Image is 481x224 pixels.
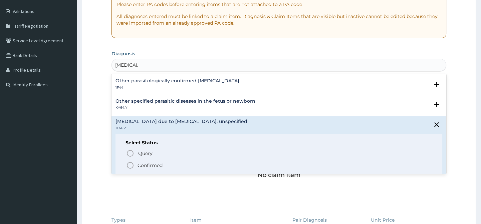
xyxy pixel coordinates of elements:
[115,105,255,110] p: KA64.Y
[115,99,255,104] h4: Other specified parasitic diseases in the fetus or newborn
[111,50,135,57] label: Diagnosis
[257,172,300,178] p: No claim item
[115,78,239,83] h4: Other parasitologically confirmed [MEDICAL_DATA]
[138,150,153,157] span: Query
[433,121,441,129] i: close select status
[115,85,239,90] p: 1F44
[126,140,432,145] h6: Select Status
[14,23,48,29] span: Tariff Negotiation
[126,149,134,157] i: status option query
[126,161,134,169] i: status option filled
[433,100,441,108] i: open select status
[138,162,163,169] p: Confirmed
[116,1,441,8] p: Please enter PA codes before entering items that are not attached to a PA code
[115,119,247,124] h4: [MEDICAL_DATA] due to [MEDICAL_DATA], unspecified
[115,126,247,130] p: 1F40.Z
[433,80,441,88] i: open select status
[116,13,441,26] p: All diagnoses entered must be linked to a claim item. Diagnosis & Claim Items that are visible bu...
